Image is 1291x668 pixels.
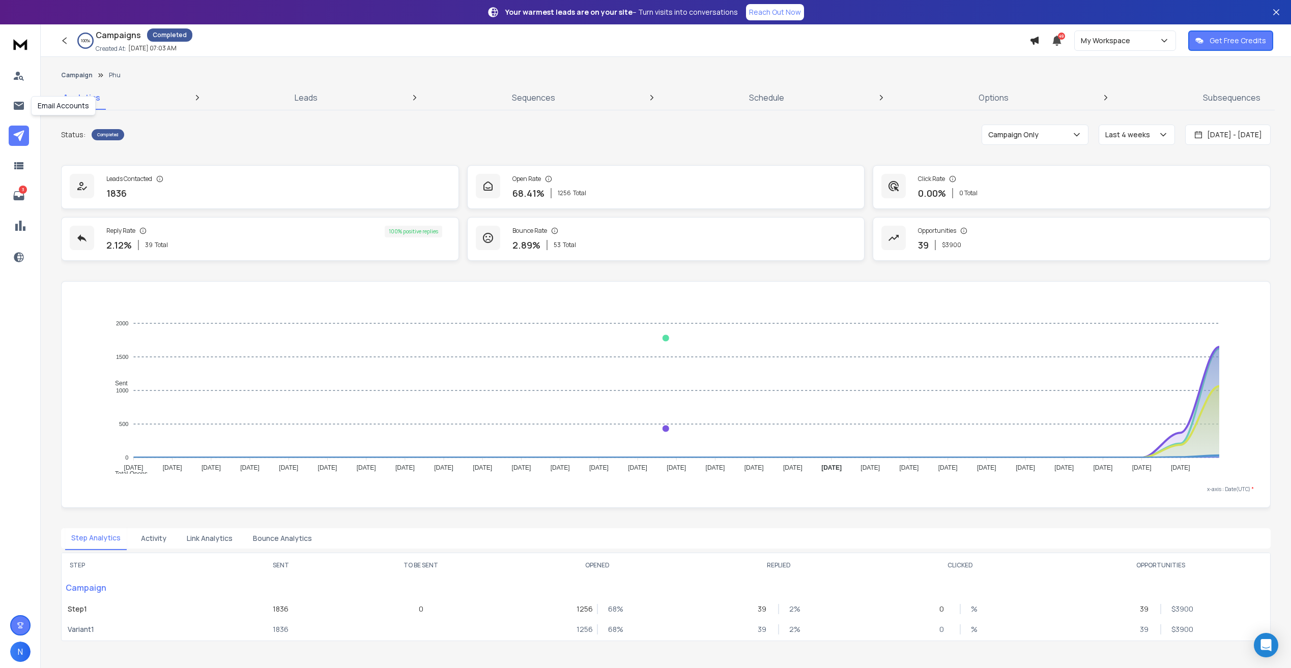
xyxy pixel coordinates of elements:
[758,604,768,614] p: 39
[125,454,128,461] tspan: 0
[78,485,1254,493] p: x-axis : Date(UTC)
[749,7,801,17] p: Reach Out Now
[1210,36,1266,46] p: Get Free Credits
[918,227,956,235] p: Opportunities
[558,189,571,197] span: 1256
[155,241,168,249] span: Total
[959,189,978,197] p: 0 Total
[971,604,981,614] p: %
[507,553,688,578] th: OPENED
[240,464,260,471] tspan: [DATE]
[226,553,335,578] th: SENT
[972,85,1015,110] a: Options
[789,624,799,634] p: 2 %
[667,464,686,471] tspan: [DATE]
[821,464,842,471] tspan: [DATE]
[512,186,544,200] p: 68.41 %
[939,624,950,634] p: 0
[61,165,459,209] a: Leads Contacted1836
[109,71,121,79] p: Phu
[1105,130,1154,140] p: Last 4 weeks
[971,624,981,634] p: %
[473,464,492,471] tspan: [DATE]
[10,642,31,662] button: N
[744,464,764,471] tspan: [DATE]
[563,241,576,249] span: Total
[106,175,152,183] p: Leads Contacted
[385,226,442,237] div: 100 % positive replies
[608,624,618,634] p: 68 %
[247,527,318,550] button: Bounce Analytics
[1171,624,1182,634] p: $ 3900
[873,165,1271,209] a: Click Rate0.00%0 Total
[900,464,919,471] tspan: [DATE]
[147,28,192,42] div: Completed
[870,553,1051,578] th: CLICKED
[942,241,961,249] p: $ 3900
[96,29,141,41] h1: Campaigns
[1081,36,1134,46] p: My Workspace
[783,464,802,471] tspan: [DATE]
[318,464,337,471] tspan: [DATE]
[1171,604,1182,614] p: $ 3900
[395,464,415,471] tspan: [DATE]
[1132,464,1152,471] tspan: [DATE]
[1203,92,1260,104] p: Subsequences
[335,553,506,578] th: TO BE SENT
[181,527,239,550] button: Link Analytics
[918,186,946,200] p: 0.00 %
[1197,85,1267,110] a: Subsequences
[589,464,609,471] tspan: [DATE]
[68,624,220,634] p: Variant 1
[939,604,950,614] p: 0
[116,387,128,393] tspan: 1000
[1171,464,1190,471] tspan: [DATE]
[938,464,958,471] tspan: [DATE]
[577,604,587,614] p: 1256
[106,238,132,252] p: 2.12 %
[135,527,173,550] button: Activity
[988,130,1043,140] p: Campaign Only
[1058,33,1065,40] span: 49
[758,624,768,634] p: 39
[1054,464,1074,471] tspan: [DATE]
[62,578,226,598] p: Campaign
[119,421,128,427] tspan: 500
[1254,633,1278,657] div: Open Intercom Messenger
[577,624,587,634] p: 1256
[554,241,561,249] span: 53
[1016,464,1035,471] tspan: [DATE]
[107,380,128,387] span: Sent
[873,217,1271,261] a: Opportunities39$3900
[92,129,124,140] div: Completed
[789,604,799,614] p: 2 %
[116,354,128,360] tspan: 1500
[512,464,531,471] tspan: [DATE]
[124,464,143,471] tspan: [DATE]
[743,85,790,110] a: Schedule
[63,92,100,104] p: Analytics
[918,175,945,183] p: Click Rate
[62,553,226,578] th: STEP
[10,35,31,53] img: logo
[61,217,459,261] a: Reply Rate2.12%39Total100% positive replies
[1051,553,1270,578] th: OPPORTUNITIES
[279,464,298,471] tspan: [DATE]
[57,85,106,110] a: Analytics
[116,320,128,326] tspan: 2000
[357,464,376,471] tspan: [DATE]
[918,238,929,252] p: 39
[202,464,221,471] tspan: [DATE]
[9,186,29,206] a: 3
[608,604,618,614] p: 68 %
[512,175,541,183] p: Open Rate
[512,238,540,252] p: 2.89 %
[505,7,738,17] p: – Turn visits into conversations
[551,464,570,471] tspan: [DATE]
[512,92,555,104] p: Sequences
[19,186,27,194] p: 3
[107,470,148,477] span: Total Opens
[1185,125,1271,145] button: [DATE] - [DATE]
